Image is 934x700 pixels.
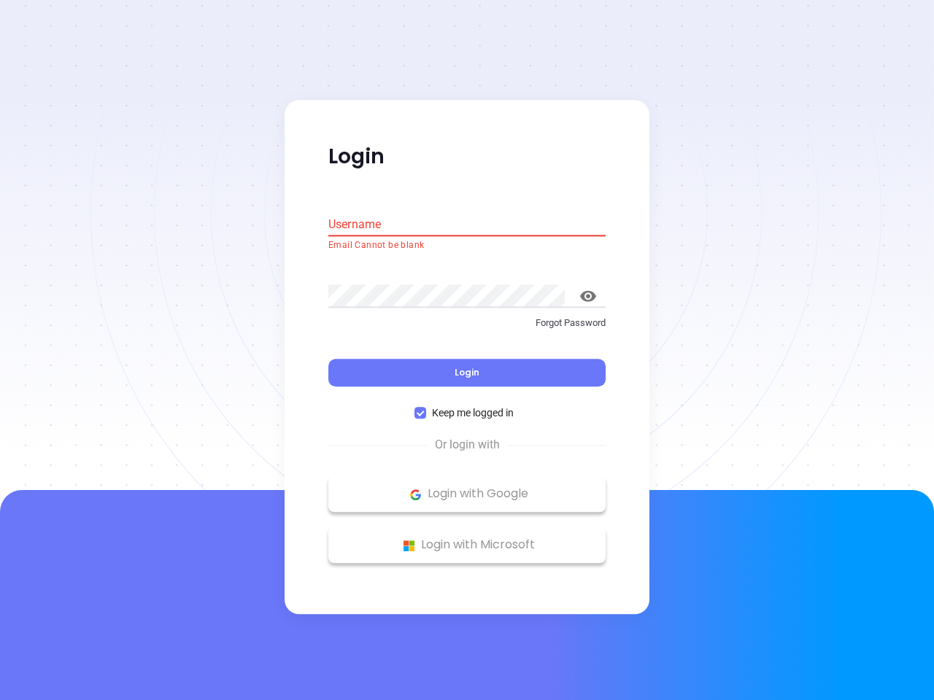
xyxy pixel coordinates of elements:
span: Keep me logged in [426,405,520,421]
span: Login [455,367,479,379]
button: Login [328,359,606,387]
p: Login with Google [336,483,598,505]
p: Login with Microsoft [336,534,598,556]
img: Microsoft Logo [400,537,418,555]
span: Or login with [428,437,507,454]
a: Forgot Password [328,316,606,342]
button: Google Logo Login with Google [328,476,606,513]
img: Google Logo [406,486,425,504]
p: Login [328,144,606,170]
button: toggle password visibility [571,279,606,314]
p: Forgot Password [328,316,606,330]
p: Email Cannot be blank [328,238,606,253]
button: Microsoft Logo Login with Microsoft [328,527,606,564]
